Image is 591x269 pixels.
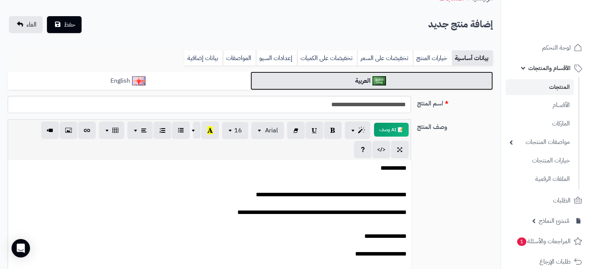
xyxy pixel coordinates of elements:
[506,171,574,187] a: الملفات الرقمية
[47,16,82,33] button: حفظ
[506,152,574,169] a: خيارات المنتجات
[553,195,571,206] span: الطلبات
[539,256,571,267] span: طلبات الإرجاع
[452,50,493,66] a: بيانات أساسية
[372,76,386,85] img: العربية
[222,122,248,139] button: 16
[184,50,223,66] a: بيانات إضافية
[516,236,571,247] span: المراجعات والأسئلة
[517,237,526,246] span: 1
[414,96,496,108] label: اسم المنتج
[506,134,574,150] a: مواصفات المنتجات
[506,38,586,57] a: لوحة التحكم
[506,79,574,95] a: المنتجات
[374,123,409,137] button: 📝 AI وصف
[132,76,145,85] img: English
[539,22,584,38] img: logo-2.png
[539,216,569,226] span: مُنشئ النماذج
[413,50,452,66] a: خيارات المنتج
[256,50,297,66] a: إعدادات السيو
[265,126,278,135] span: Arial
[428,17,493,32] h2: إضافة منتج جديد
[414,119,496,132] label: وصف المنتج
[234,126,242,135] span: 16
[297,50,357,66] a: تخفيضات على الكميات
[357,50,413,66] a: تخفيضات على السعر
[9,16,43,33] a: الغاء
[542,42,571,53] span: لوحة التحكم
[8,72,250,90] a: English
[506,97,574,114] a: الأقسام
[528,63,571,74] span: الأقسام والمنتجات
[12,239,30,257] div: Open Intercom Messenger
[506,191,586,210] a: الطلبات
[506,232,586,251] a: المراجعات والأسئلة1
[64,20,75,29] span: حفظ
[223,50,256,66] a: المواصفات
[251,122,284,139] button: Arial
[27,20,37,29] span: الغاء
[250,72,493,90] a: العربية
[506,115,574,132] a: الماركات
